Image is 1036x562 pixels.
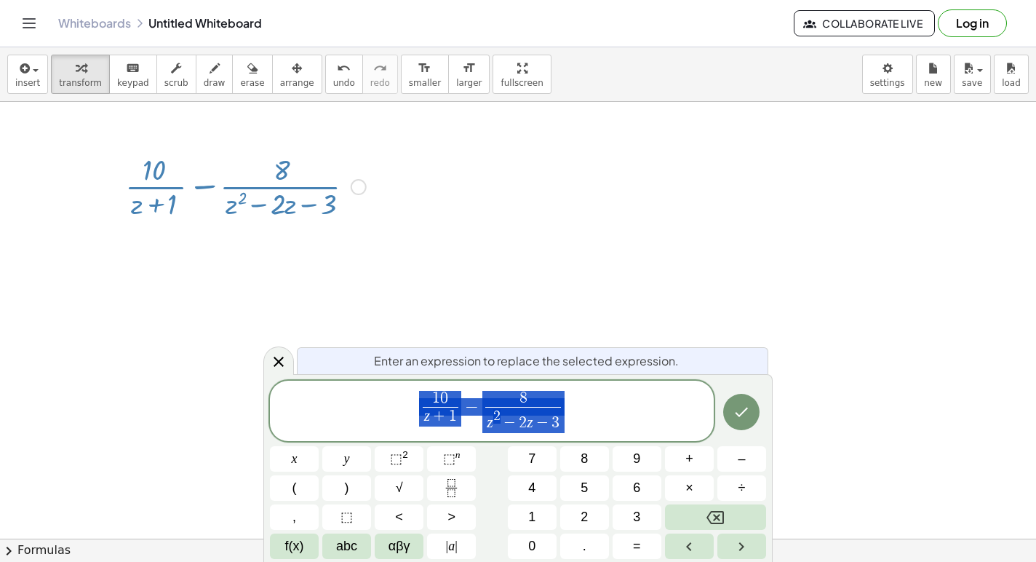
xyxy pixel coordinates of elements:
[717,446,766,472] button: Minus
[581,507,588,527] span: 2
[322,475,371,501] button: )
[17,12,41,35] button: Toggle navigation
[447,507,455,527] span: >
[337,60,351,77] i: undo
[455,539,458,553] span: |
[583,537,586,556] span: .
[560,475,609,501] button: 5
[528,478,535,498] span: 4
[345,478,349,498] span: )
[196,55,234,94] button: draw
[613,534,661,559] button: Equals
[427,534,476,559] button: Absolute value
[370,78,390,88] span: redo
[390,451,402,466] span: ⬚
[527,413,533,431] var: z
[456,78,482,88] span: larger
[613,504,661,530] button: 3
[344,449,350,469] span: y
[109,55,157,94] button: keyboardkeypad
[633,507,640,527] span: 3
[270,475,319,501] button: (
[455,449,461,460] sup: n
[430,409,449,425] span: +
[396,478,403,498] span: √
[954,55,991,94] button: save
[551,415,559,431] span: 3
[501,416,519,432] span: −
[685,478,693,498] span: ×
[292,449,298,469] span: x
[270,446,319,472] button: x
[59,78,102,88] span: transform
[427,446,476,472] button: Superscript
[560,446,609,472] button: 8
[340,507,353,527] span: ⬚
[270,534,319,559] button: Functions
[427,475,476,501] button: Fraction
[395,507,403,527] span: <
[794,10,935,36] button: Collaborate Live
[446,537,458,556] span: a
[665,534,714,559] button: Left arrow
[373,60,387,77] i: redo
[388,537,410,556] span: αβγ
[117,78,149,88] span: keypad
[427,504,476,530] button: Greater than
[581,478,588,498] span: 5
[156,55,196,94] button: scrub
[449,408,457,424] span: 1
[613,475,661,501] button: 6
[560,504,609,530] button: 2
[487,413,493,431] var: z
[501,78,543,88] span: fullscreen
[446,539,449,553] span: |
[221,223,244,247] div: Edit math
[336,537,357,556] span: abc
[533,416,552,432] span: −
[375,534,423,559] button: Greek alphabet
[58,16,131,31] a: Whiteboards
[375,475,423,501] button: Square root
[665,446,714,472] button: Plus
[665,475,714,501] button: Times
[418,60,431,77] i: format_size
[362,55,398,94] button: redoredo
[461,398,482,416] span: −
[424,407,430,424] var: z
[51,55,110,94] button: transform
[519,390,527,406] span: 8
[924,78,942,88] span: new
[375,446,423,472] button: Squared
[443,451,455,466] span: ⬚
[528,507,535,527] span: 1
[126,60,140,77] i: keyboard
[272,55,322,94] button: arrange
[325,55,363,94] button: undoundo
[7,55,48,94] button: insert
[916,55,951,94] button: new
[440,390,448,406] span: 0
[232,55,272,94] button: erase
[240,78,264,88] span: erase
[560,534,609,559] button: .
[322,534,371,559] button: Alphabet
[994,55,1029,94] button: load
[685,449,693,469] span: +
[401,55,449,94] button: format_sizesmaller
[292,478,297,498] span: (
[508,504,557,530] button: 1
[1002,78,1021,88] span: load
[633,537,641,556] span: =
[528,537,535,556] span: 0
[322,446,371,472] button: y
[462,60,476,77] i: format_size
[581,449,588,469] span: 8
[374,352,679,370] span: Enter an expression to replace the selected expression.
[508,446,557,472] button: 7
[15,78,40,88] span: insert
[723,394,760,430] button: Done
[409,78,441,88] span: smaller
[493,55,551,94] button: fullscreen
[508,475,557,501] button: 4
